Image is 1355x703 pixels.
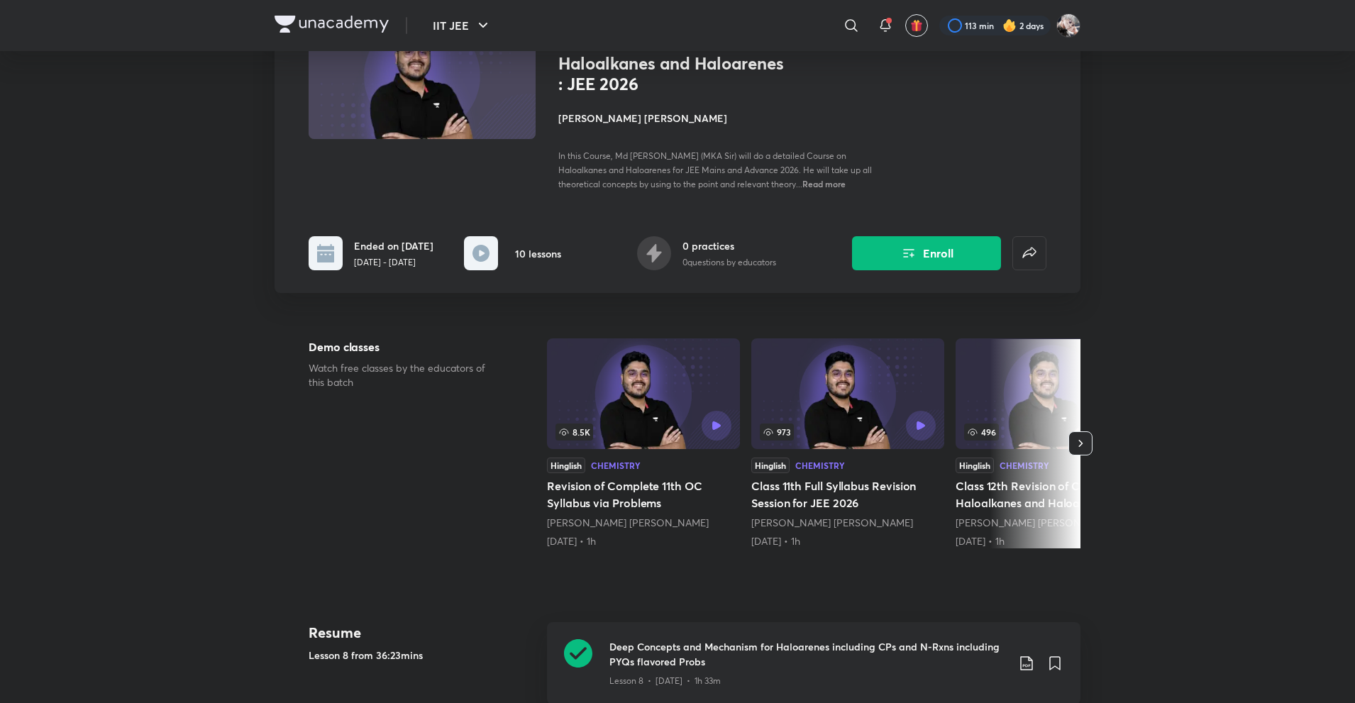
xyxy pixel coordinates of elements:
[795,461,845,470] div: Chemistry
[555,424,593,441] span: 8.5K
[751,338,944,548] a: Class 11th Full Syllabus Revision Session for JEE 2026
[751,477,944,511] h5: Class 11th Full Syllabus Revision Session for JEE 2026
[275,16,389,33] img: Company Logo
[956,516,1149,530] div: Mohammad Kashif Alam
[682,238,776,253] h6: 0 practices
[309,622,536,643] h4: Resume
[852,236,1001,270] button: Enroll
[751,458,790,473] div: Hinglish
[964,424,999,441] span: 496
[751,338,944,548] a: 973HinglishChemistryClass 11th Full Syllabus Revision Session for JEE 2026[PERSON_NAME] [PERSON_N...
[956,534,1149,548] div: 16th Jun • 1h
[751,516,944,530] div: Mohammad Kashif Alam
[306,10,538,140] img: Thumbnail
[760,424,794,441] span: 973
[591,461,641,470] div: Chemistry
[275,16,389,36] a: Company Logo
[905,14,928,37] button: avatar
[751,516,913,529] a: [PERSON_NAME] [PERSON_NAME]
[956,338,1149,548] a: Class 12th Revision of Complete Haloalkanes and Haloarenes
[751,534,944,548] div: 4th Jun • 1h
[547,516,709,529] a: [PERSON_NAME] [PERSON_NAME]
[547,338,740,548] a: 8.5KHinglishChemistryRevision of Complete 11th OC Syllabus via Problems[PERSON_NAME] [PERSON_NAME...
[558,111,876,126] h4: [PERSON_NAME] [PERSON_NAME]
[309,648,536,663] h5: Lesson 8 from 36:23mins
[609,675,721,687] p: Lesson 8 • [DATE] • 1h 33m
[547,338,740,548] a: Revision of Complete 11th OC Syllabus via Problems
[547,534,740,548] div: 27th Apr • 1h
[1002,18,1017,33] img: streak
[802,178,846,189] span: Read more
[1056,13,1080,38] img: Navin Raj
[424,11,500,40] button: IIT JEE
[547,477,740,511] h5: Revision of Complete 11th OC Syllabus via Problems
[956,338,1149,548] a: 496HinglishChemistryClass 12th Revision of Complete Haloalkanes and Haloarenes[PERSON_NAME] [PERS...
[956,477,1149,511] h5: Class 12th Revision of Complete Haloalkanes and Haloarenes
[956,458,994,473] div: Hinglish
[609,639,1007,669] h3: Deep Concepts and Mechanism for Haloarenes including CPs and N-Rxns including PYQs flavored Probs
[956,516,1117,529] a: [PERSON_NAME] [PERSON_NAME]
[910,19,923,32] img: avatar
[547,516,740,530] div: Mohammad Kashif Alam
[354,256,433,269] p: [DATE] - [DATE]
[547,458,585,473] div: Hinglish
[309,338,502,355] h5: Demo classes
[515,246,561,261] h6: 10 lessons
[1012,236,1046,270] button: false
[309,361,502,389] p: Watch free classes by the educators of this batch
[682,256,776,269] p: 0 questions by educators
[354,238,433,253] h6: Ended on [DATE]
[558,150,872,189] span: In this Course, Md [PERSON_NAME] (MKA Sir) will do a detailed Course on Haloalkanes and Haloarene...
[558,33,790,94] h1: Class 12th Course on Haloalkanes and Haloarenes : JEE 2026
